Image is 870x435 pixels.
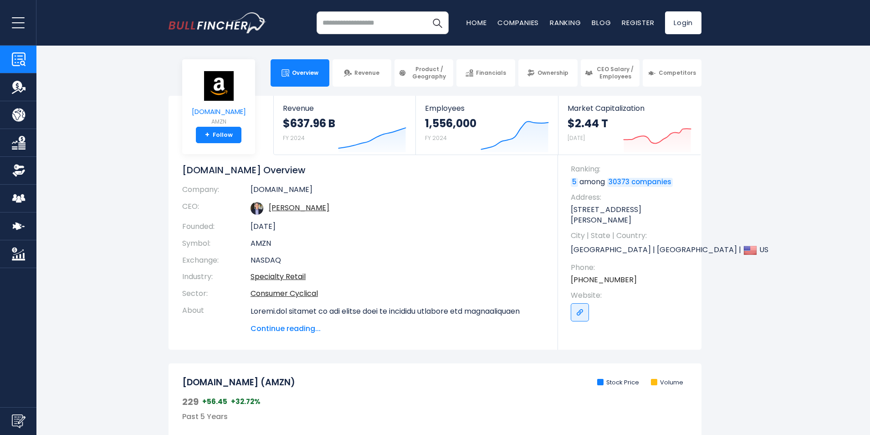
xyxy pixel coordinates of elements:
span: Product / Geography [409,66,449,80]
a: Ranking [550,18,581,27]
span: Competitors [659,69,696,77]
a: Register [622,18,654,27]
a: [DOMAIN_NAME] AMZN [191,70,246,127]
a: 5 [571,178,578,187]
span: Overview [292,69,318,77]
th: Symbol: [182,235,251,252]
a: Login [665,11,701,34]
strong: 1,556,000 [425,116,476,130]
p: [GEOGRAPHIC_DATA] | [GEOGRAPHIC_DATA] | US [571,243,692,257]
span: Ownership [537,69,568,77]
a: Go to homepage [169,12,266,33]
a: Companies [497,18,539,27]
a: Home [466,18,486,27]
a: Blog [592,18,611,27]
a: Go to link [571,303,589,321]
span: City | State | Country: [571,231,692,241]
a: Market Capitalization $2.44 T [DATE] [558,96,701,155]
th: Sector: [182,285,251,302]
a: Product / Geography [394,59,453,87]
th: Industry: [182,269,251,285]
a: Specialty Retail [251,271,306,282]
span: Address: [571,192,692,202]
span: Revenue [354,69,379,77]
p: among [571,177,692,187]
small: [DATE] [568,134,585,142]
span: Past 5 Years [182,411,228,422]
td: AMZN [251,235,544,252]
a: +Follow [196,127,241,143]
h1: [DOMAIN_NAME] Overview [182,164,544,176]
span: CEO Salary / Employees [595,66,635,80]
small: FY 2024 [425,134,447,142]
a: Revenue [333,59,391,87]
span: Phone: [571,263,692,273]
span: 229 [182,396,199,408]
a: Employees 1,556,000 FY 2024 [416,96,558,155]
span: Financials [476,69,506,77]
span: +32.72% [231,397,261,406]
p: [STREET_ADDRESS][PERSON_NAME] [571,205,692,225]
th: Company: [182,185,251,198]
span: Employees [425,104,548,113]
li: Stock Price [597,379,639,387]
th: Founded: [182,218,251,235]
strong: + [205,131,210,139]
a: [PHONE_NUMBER] [571,275,637,285]
a: CEO Salary / Employees [581,59,640,87]
img: Ownership [12,164,26,177]
a: Revenue $637.96 B FY 2024 [274,96,415,155]
span: Market Capitalization [568,104,691,113]
td: NASDAQ [251,252,544,269]
h2: [DOMAIN_NAME] (AMZN) [182,377,295,388]
td: [DOMAIN_NAME] [251,185,544,198]
th: Exchange: [182,252,251,269]
img: bullfincher logo [169,12,266,33]
span: +56.45 [202,397,227,406]
button: Search [426,11,449,34]
a: Competitors [643,59,701,87]
th: CEO: [182,198,251,218]
span: Ranking: [571,164,692,174]
strong: $637.96 B [283,116,335,130]
td: [DATE] [251,218,544,235]
a: Consumer Cyclical [251,288,318,299]
a: ceo [269,202,329,213]
a: Financials [456,59,515,87]
a: 30373 companies [607,178,673,187]
span: Website: [571,290,692,300]
span: Continue reading... [251,323,544,334]
img: andy-jassy.jpg [251,202,263,215]
th: About [182,302,251,334]
a: Ownership [518,59,577,87]
li: Volume [651,379,683,387]
span: Revenue [283,104,406,113]
span: [DOMAIN_NAME] [192,108,246,116]
strong: $2.44 T [568,116,608,130]
small: FY 2024 [283,134,305,142]
a: Overview [271,59,329,87]
small: AMZN [192,118,246,126]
